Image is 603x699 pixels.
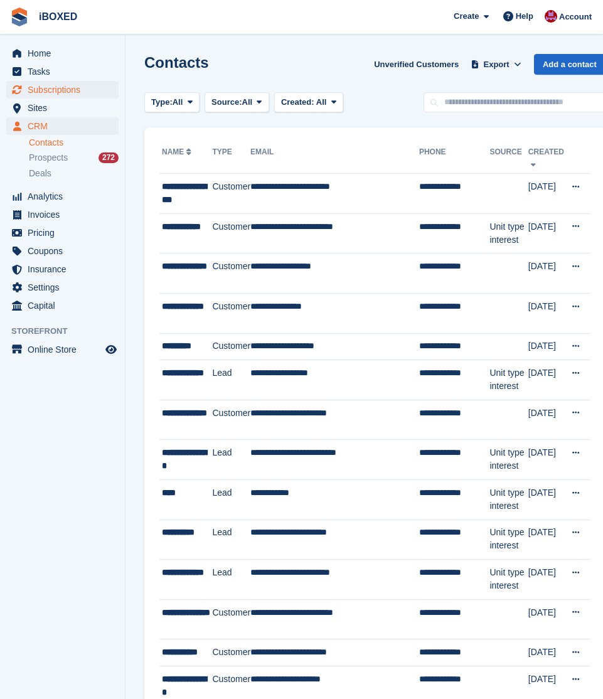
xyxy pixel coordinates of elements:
[212,293,250,333] td: Customer
[6,99,119,117] a: menu
[28,188,103,205] span: Analytics
[162,147,194,156] a: Name
[242,96,253,109] span: All
[212,174,250,214] td: Customer
[516,10,533,23] span: Help
[528,333,564,360] td: [DATE]
[212,560,250,600] td: Lead
[28,279,103,296] span: Settings
[559,11,592,23] span: Account
[489,440,528,480] td: Unit type interest
[34,6,82,27] a: iBOXED
[489,560,528,600] td: Unit type interest
[528,599,564,639] td: [DATE]
[250,142,419,174] th: Email
[489,479,528,520] td: Unit type interest
[6,279,119,296] a: menu
[281,97,314,107] span: Created:
[6,224,119,242] a: menu
[212,599,250,639] td: Customer
[28,63,103,80] span: Tasks
[212,142,250,174] th: Type
[528,639,564,666] td: [DATE]
[483,58,509,71] span: Export
[6,297,119,314] a: menu
[28,206,103,223] span: Invoices
[212,520,250,560] td: Lead
[11,325,125,338] span: Storefront
[28,260,103,278] span: Insurance
[28,81,103,99] span: Subscriptions
[274,92,343,113] button: Created: All
[528,147,564,168] a: Created
[211,96,242,109] span: Source:
[528,520,564,560] td: [DATE]
[205,92,269,113] button: Source: All
[28,242,103,260] span: Coupons
[528,560,564,600] td: [DATE]
[28,297,103,314] span: Capital
[6,45,119,62] a: menu
[10,8,29,26] img: stora-icon-8386f47178a22dfd0bd8f6a31ec36ba5ce8667c1dd55bd0f319d3a0aa187defe.svg
[29,167,119,180] a: Deals
[528,174,564,214] td: [DATE]
[173,96,183,109] span: All
[29,168,51,179] span: Deals
[28,117,103,135] span: CRM
[528,293,564,333] td: [DATE]
[528,213,564,253] td: [DATE]
[489,520,528,560] td: Unit type interest
[212,639,250,666] td: Customer
[528,400,564,440] td: [DATE]
[212,440,250,480] td: Lead
[212,479,250,520] td: Lead
[29,137,119,149] a: Contacts
[29,151,119,164] a: Prospects 272
[212,400,250,440] td: Customer
[28,224,103,242] span: Pricing
[28,341,103,358] span: Online Store
[151,96,173,109] span: Type:
[6,260,119,278] a: menu
[489,213,528,253] td: Unit type interest
[28,99,103,117] span: Sites
[419,142,490,174] th: Phone
[528,479,564,520] td: [DATE]
[369,54,464,75] a: Unverified Customers
[6,63,119,80] a: menu
[28,45,103,62] span: Home
[6,188,119,205] a: menu
[6,117,119,135] a: menu
[489,142,528,174] th: Source
[212,213,250,253] td: Customer
[469,54,524,75] button: Export
[212,253,250,294] td: Customer
[6,242,119,260] a: menu
[528,253,564,294] td: [DATE]
[6,81,119,99] a: menu
[212,360,250,400] td: Lead
[6,206,119,223] a: menu
[454,10,479,23] span: Create
[316,97,327,107] span: All
[99,152,119,163] div: 272
[144,54,209,71] h1: Contacts
[489,360,528,400] td: Unit type interest
[104,342,119,357] a: Preview store
[212,333,250,360] td: Customer
[144,92,200,113] button: Type: All
[528,360,564,400] td: [DATE]
[545,10,557,23] img: Amanda Forder
[6,341,119,358] a: menu
[528,440,564,480] td: [DATE]
[29,152,68,164] span: Prospects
